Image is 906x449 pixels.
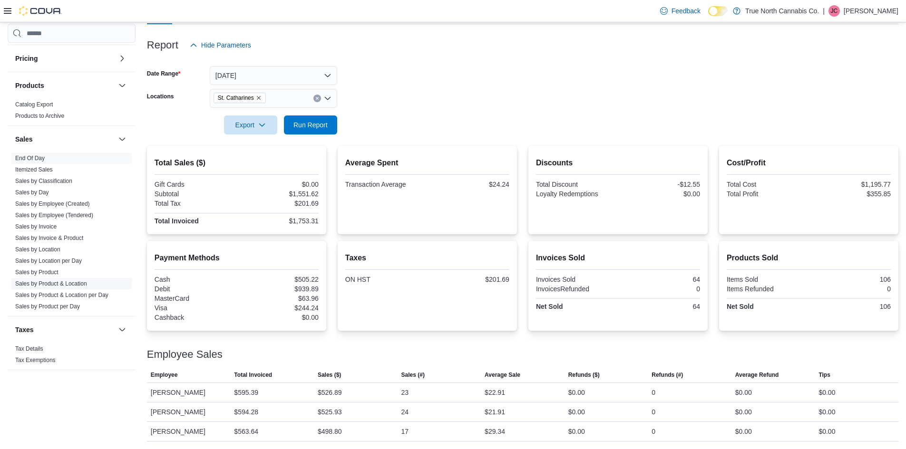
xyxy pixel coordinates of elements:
[15,113,64,119] a: Products to Archive
[810,276,891,283] div: 106
[536,285,616,293] div: InvoicesRefunded
[313,95,321,102] button: Clear input
[735,426,752,437] div: $0.00
[15,223,57,230] span: Sales by Invoice
[818,426,835,437] div: $0.00
[536,181,616,188] div: Total Discount
[345,252,509,264] h2: Taxes
[224,115,277,134] button: Export
[155,200,235,207] div: Total Tax
[620,276,700,283] div: 64
[155,285,235,293] div: Debit
[652,387,655,398] div: 0
[234,387,258,398] div: $595.39
[256,95,262,101] button: Remove St. Catharines from selection in this group
[15,200,90,208] span: Sales by Employee (Created)
[15,291,108,299] span: Sales by Product & Location per Day
[818,406,835,418] div: $0.00
[828,5,840,17] div: Jessie Clark
[15,234,83,242] span: Sales by Invoice & Product
[155,157,319,169] h2: Total Sales ($)
[656,1,704,20] a: Feedback
[155,252,319,264] h2: Payment Methods
[15,155,45,162] a: End Of Day
[429,181,509,188] div: $24.24
[536,190,616,198] div: Loyalty Redemptions
[345,181,426,188] div: Transaction Average
[318,406,342,418] div: $525.93
[15,345,43,353] span: Tax Details
[19,6,62,16] img: Cova
[15,258,82,264] a: Sales by Location per Day
[568,371,600,379] span: Refunds ($)
[620,285,700,293] div: 0
[652,426,655,437] div: 0
[401,406,409,418] div: 24
[238,276,319,283] div: $505.22
[15,177,72,185] span: Sales by Classification
[8,153,136,316] div: Sales
[727,303,754,310] strong: Net Sold
[238,314,319,321] div: $0.00
[15,303,80,310] a: Sales by Product per Day
[117,324,128,335] button: Taxes
[293,120,328,130] span: Run Report
[536,303,563,310] strong: Net Sold
[745,5,819,17] p: True North Cannabis Co.
[735,371,779,379] span: Average Refund
[568,387,585,398] div: $0.00
[155,217,199,225] strong: Total Invoiced
[230,115,272,134] span: Export
[238,181,319,188] div: $0.00
[672,6,701,16] span: Feedback
[15,246,60,253] span: Sales by Location
[284,115,337,134] button: Run Report
[823,5,825,17] p: |
[117,134,128,145] button: Sales
[620,190,700,198] div: $0.00
[15,345,43,352] a: Tax Details
[214,93,266,103] span: St. Catharines
[15,54,38,63] h3: Pricing
[15,280,87,287] a: Sales by Product & Location
[238,190,319,198] div: $1,551.62
[234,406,258,418] div: $594.28
[485,406,505,418] div: $21.91
[15,357,56,363] a: Tax Exemptions
[186,36,255,55] button: Hide Parameters
[201,40,251,50] span: Hide Parameters
[117,80,128,91] button: Products
[318,387,342,398] div: $526.89
[15,101,53,108] span: Catalog Export
[708,6,728,16] input: Dark Mode
[15,189,49,196] span: Sales by Day
[15,303,80,310] span: Sales by Product per Day
[345,276,426,283] div: ON HST
[15,235,83,241] a: Sales by Invoice & Product
[727,181,807,188] div: Total Cost
[652,406,655,418] div: 0
[620,181,700,188] div: -$12.55
[147,402,231,421] div: [PERSON_NAME]
[155,181,235,188] div: Gift Cards
[15,325,34,334] h3: Taxes
[210,66,337,85] button: [DATE]
[15,211,93,219] span: Sales by Employee (Tendered)
[234,371,272,379] span: Total Invoiced
[810,303,891,310] div: 106
[15,257,82,265] span: Sales by Location per Day
[818,387,835,398] div: $0.00
[652,371,683,379] span: Refunds (#)
[844,5,898,17] p: [PERSON_NAME]
[536,157,700,169] h2: Discounts
[238,217,319,225] div: $1,753.31
[727,276,807,283] div: Items Sold
[485,371,520,379] span: Average Sale
[831,5,838,17] span: JC
[15,166,53,173] span: Itemized Sales
[15,268,58,276] span: Sales by Product
[727,252,891,264] h2: Products Sold
[15,134,115,144] button: Sales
